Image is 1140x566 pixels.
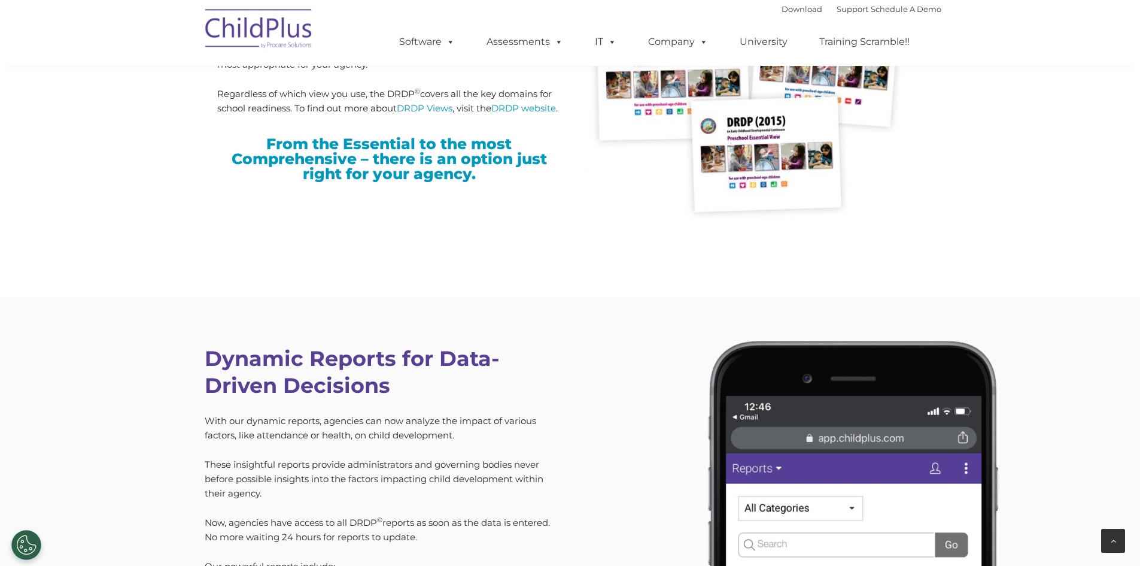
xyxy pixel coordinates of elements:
a: Software [387,30,467,54]
p: These insightful reports provide administrators and governing bodies never before possible insigh... [205,458,561,501]
a: DRDP Views [397,102,452,114]
font: | [782,4,941,14]
a: Company [636,30,720,54]
span: Dynamic Reports for Data-Driven Decisions [205,346,500,398]
p: With our dynamic reports, agencies can now analyze the impact of various factors, like attendance... [205,414,561,443]
a: DRDP website [491,102,556,114]
sup: © [377,516,382,524]
button: Cookies Settings [11,530,41,560]
a: Training Scramble!! [807,30,922,54]
sup: © [415,87,420,95]
iframe: Chat Widget [1080,509,1140,566]
a: Download [782,4,822,14]
a: Support [837,4,868,14]
a: Schedule A Demo [871,4,941,14]
a: University [728,30,799,54]
p: Regardless of which view you use, the DRDP covers all the key domains for school readiness. To fi... [217,87,561,116]
span: From the Essential to the most Comprehensive – there is an option just right for your agency. [232,135,547,183]
a: Assessments [475,30,575,54]
p: Now, agencies have access to all DRDP reports as soon as the data is entered. No more waiting 24 ... [205,516,561,544]
img: ChildPlus by Procare Solutions [199,1,319,60]
a: IT [583,30,628,54]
